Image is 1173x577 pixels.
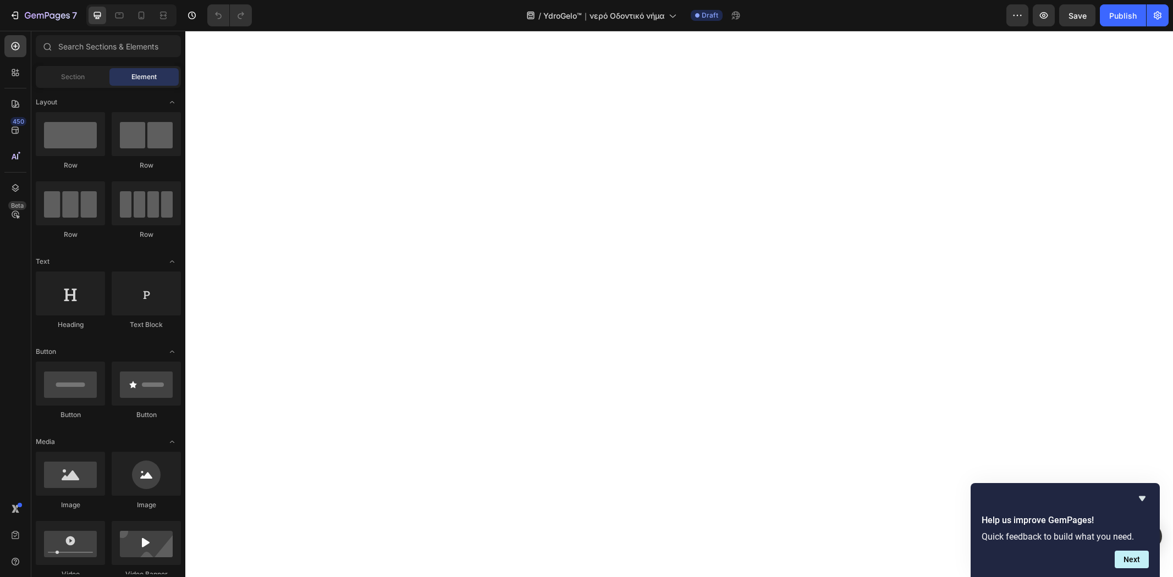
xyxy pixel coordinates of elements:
[1069,11,1087,20] span: Save
[61,72,85,82] span: Section
[163,253,181,270] span: Toggle open
[982,514,1149,527] h2: Help us improve GemPages!
[4,4,82,26] button: 7
[112,160,181,170] div: Row
[163,343,181,360] span: Toggle open
[36,347,56,357] span: Button
[8,201,26,210] div: Beta
[163,93,181,111] span: Toggle open
[36,97,57,107] span: Layout
[1109,10,1137,21] div: Publish
[36,320,105,330] div: Heading
[131,72,157,82] span: Element
[702,10,718,20] span: Draft
[112,230,181,240] div: Row
[36,160,105,170] div: Row
[538,10,541,21] span: /
[36,437,55,447] span: Media
[36,257,49,267] span: Text
[1100,4,1146,26] button: Publish
[982,492,1149,568] div: Help us improve GemPages!
[163,433,181,451] span: Toggle open
[112,500,181,510] div: Image
[982,531,1149,542] p: Quick feedback to build what you need.
[112,320,181,330] div: Text Block
[36,500,105,510] div: Image
[36,230,105,240] div: Row
[10,117,26,126] div: 450
[36,410,105,420] div: Button
[1059,4,1095,26] button: Save
[543,10,664,21] span: YdroGelo™｜νερό Οδοντικό νήμα
[1136,492,1149,505] button: Hide survey
[112,410,181,420] div: Button
[36,35,181,57] input: Search Sections & Elements
[1115,551,1149,568] button: Next question
[207,4,252,26] div: Undo/Redo
[185,31,1173,577] iframe: Design area
[72,9,77,22] p: 7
